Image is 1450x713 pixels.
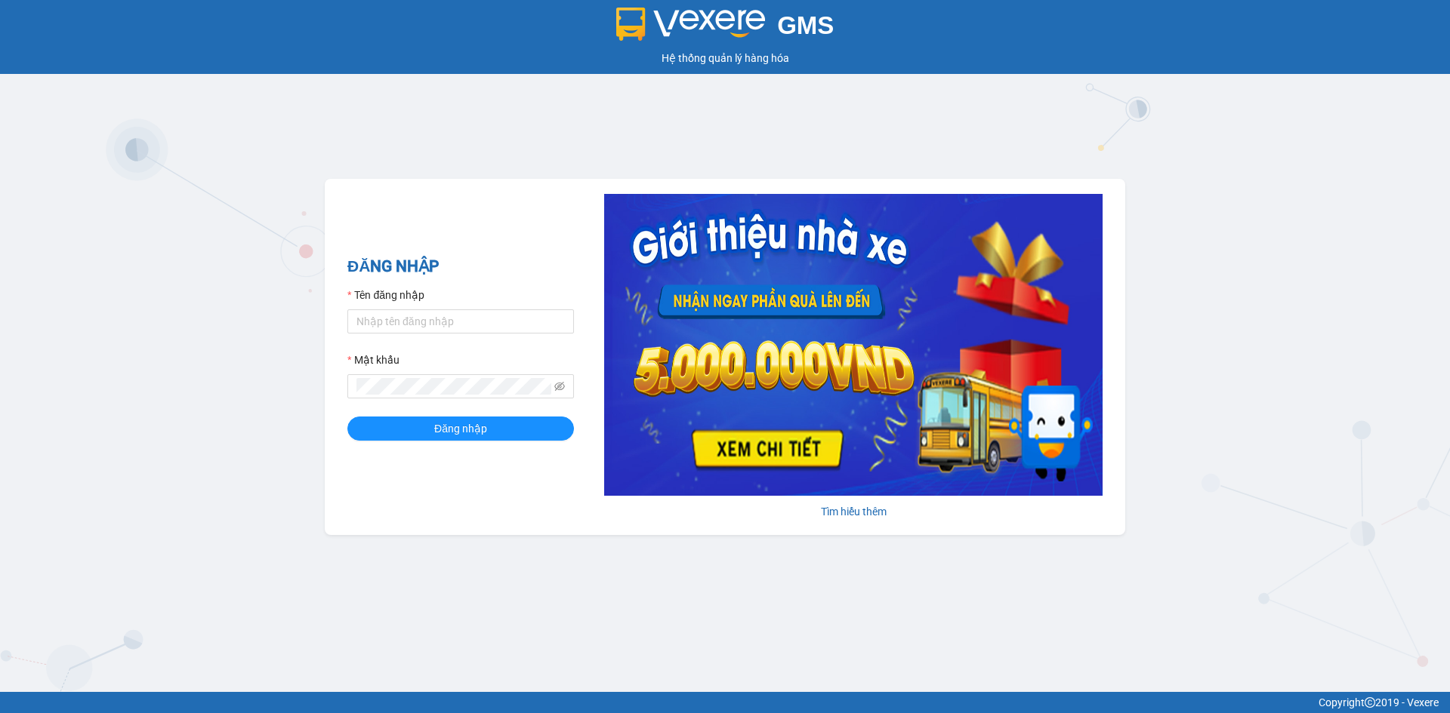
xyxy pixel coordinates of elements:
label: Mật khẩu [347,352,400,368]
label: Tên đăng nhập [347,287,424,303]
span: copyright [1365,697,1375,708]
div: Tìm hiểu thêm [604,503,1103,520]
button: Đăng nhập [347,416,574,441]
input: Tên đăng nhập [347,309,574,333]
input: Mật khẩu [356,378,551,395]
h2: ĐĂNG NHẬP [347,254,574,279]
span: Đăng nhập [434,420,487,437]
img: logo 2 [616,8,766,41]
div: Hệ thống quản lý hàng hóa [4,50,1446,66]
img: banner-0 [604,194,1103,496]
a: GMS [616,23,835,35]
span: GMS [777,11,834,39]
div: Copyright 2019 - Vexere [11,694,1439,711]
span: eye-invisible [554,381,565,392]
